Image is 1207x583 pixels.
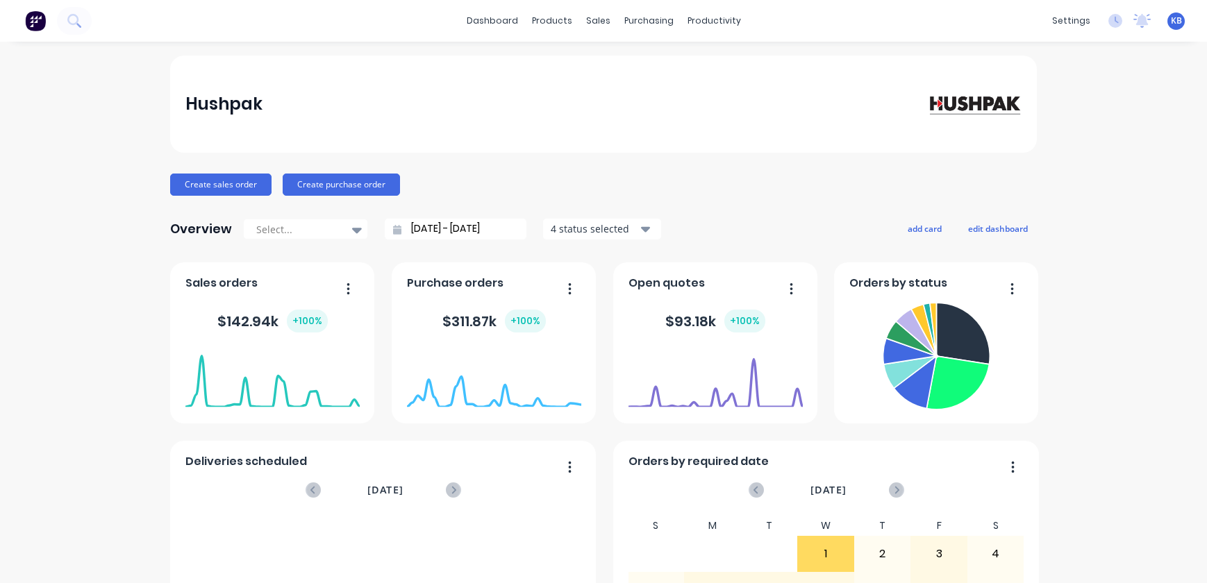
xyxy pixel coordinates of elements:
[170,174,272,196] button: Create sales order
[287,310,328,332] div: + 100 %
[170,215,232,243] div: Overview
[460,10,525,31] a: dashboard
[185,90,263,118] div: Hushpak
[407,275,503,291] span: Purchase orders
[924,92,1022,116] img: Hushpak
[959,219,1037,237] button: edit dashboard
[629,275,705,291] span: Open quotes
[283,174,400,196] button: Create purchase order
[684,516,741,536] div: M
[543,219,661,239] button: 4 status selected
[505,310,546,332] div: + 100 %
[185,275,258,291] span: Sales orders
[810,482,847,498] span: [DATE]
[724,310,765,332] div: + 100 %
[911,536,967,571] div: 3
[899,219,951,237] button: add card
[185,453,307,470] span: Deliveries scheduled
[798,536,854,571] div: 1
[579,10,617,31] div: sales
[25,10,46,31] img: Factory
[967,516,1024,536] div: S
[797,516,854,536] div: W
[617,10,681,31] div: purchasing
[217,310,328,332] div: $ 142.94k
[1045,10,1097,31] div: settings
[849,275,947,291] span: Orders by status
[442,310,546,332] div: $ 311.87k
[681,10,748,31] div: productivity
[910,516,967,536] div: F
[665,310,765,332] div: $ 93.18k
[968,536,1024,571] div: 4
[551,221,638,236] div: 4 status selected
[741,516,798,536] div: T
[854,516,911,536] div: T
[855,536,910,571] div: 2
[1171,15,1182,27] span: KB
[367,482,403,498] span: [DATE]
[525,10,579,31] div: products
[628,516,685,536] div: S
